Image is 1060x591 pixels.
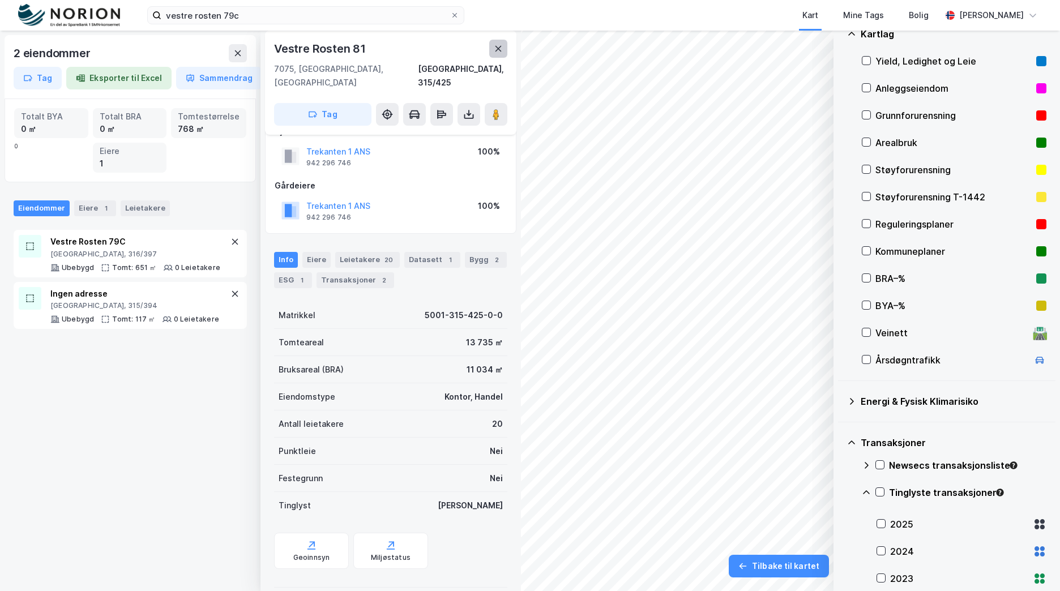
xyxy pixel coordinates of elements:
div: Tooltip anchor [1008,460,1019,470]
div: 13 735 ㎡ [466,336,503,349]
div: 2023 [890,572,1028,585]
div: Tooltip anchor [995,487,1005,498]
div: Festegrunn [279,472,323,485]
div: 0 ㎡ [100,123,160,135]
div: 100% [478,145,500,159]
div: 768 ㎡ [178,123,240,135]
div: 2 [378,275,390,286]
div: [PERSON_NAME] [959,8,1024,22]
div: Tinglyst [279,499,311,512]
div: Eiendommer [14,200,70,216]
div: 100% [478,199,500,213]
button: Tilbake til kartet [729,555,829,577]
div: Leietakere [121,200,170,216]
div: Ingen adresse [50,287,219,301]
div: Transaksjoner [317,272,394,288]
div: Kontrollprogram for chat [1003,537,1060,591]
div: Bolig [909,8,929,22]
div: Støyforurensning T-1442 [875,190,1032,204]
div: 2 eiendommer [14,44,93,62]
div: Veinett [875,326,1028,340]
div: Geoinnsyn [293,553,330,562]
div: Antall leietakere [279,417,344,431]
div: 20 [382,254,395,265]
div: Energi & Fysisk Klimarisiko [861,395,1046,408]
div: Eiere [100,145,160,157]
div: Mine Tags [843,8,884,22]
div: Datasett [404,252,460,268]
div: Kartlag [861,27,1046,41]
div: BRA–% [875,272,1032,285]
div: 1 [444,254,456,265]
div: Totalt BYA [21,110,82,123]
div: Eiere [302,252,331,268]
div: 0 Leietakere [174,315,219,324]
div: Vestre Rosten 79C [50,235,220,249]
div: Info [274,252,298,268]
button: Eksporter til Excel [66,67,172,89]
div: Leietakere [335,252,400,268]
div: Reguleringsplaner [875,217,1032,231]
div: [GEOGRAPHIC_DATA], 315/394 [50,301,219,310]
div: Kommuneplaner [875,245,1032,258]
div: Tomteareal [279,336,324,349]
div: Tomt: 117 ㎡ [112,315,155,324]
div: Tinglyste transaksjoner [889,486,1046,499]
div: 1 [100,157,160,170]
div: [GEOGRAPHIC_DATA], 315/425 [418,62,507,89]
div: Punktleie [279,444,316,458]
button: Tag [14,67,62,89]
div: Totalt BRA [100,110,160,123]
div: Arealbruk [875,136,1032,149]
div: Kart [802,8,818,22]
div: Yield, Ledighet og Leie [875,54,1032,68]
div: Tomtestørrelse [178,110,240,123]
div: Vestre Rosten 81 [274,40,368,58]
div: [GEOGRAPHIC_DATA], 316/397 [50,250,220,259]
div: 2025 [890,517,1028,531]
div: Kontor, Handel [444,390,503,404]
div: Ubebygd [62,315,94,324]
div: Gårdeiere [275,179,507,192]
div: 942 296 746 [306,159,351,168]
div: Transaksjoner [861,436,1046,449]
div: 1 [296,275,307,286]
div: 942 296 746 [306,213,351,222]
div: ESG [274,272,312,288]
div: Anleggseiendom [875,82,1032,95]
div: 5001-315-425-0-0 [425,309,503,322]
div: 0 Leietakere [175,263,220,272]
div: 2024 [890,545,1028,558]
button: Sammendrag [176,67,262,89]
div: 🛣️ [1032,326,1048,340]
div: Matrikkel [279,309,315,322]
div: Newsecs transaksjonsliste [889,459,1046,472]
div: 0 ㎡ [21,123,82,135]
div: Bygg [465,252,507,268]
iframe: Chat Widget [1003,537,1060,591]
div: 7075, [GEOGRAPHIC_DATA], [GEOGRAPHIC_DATA] [274,62,418,89]
div: Tomt: 651 ㎡ [112,263,156,272]
div: Eiendomstype [279,390,335,404]
div: Årsdøgntrafikk [875,353,1028,367]
button: Tag [274,103,371,126]
div: Støyforurensning [875,163,1032,177]
input: Søk på adresse, matrikkel, gårdeiere, leietakere eller personer [161,7,450,24]
div: 0 [14,108,246,173]
div: Eiere [74,200,116,216]
div: Nei [490,444,503,458]
div: 2 [491,254,502,265]
div: [PERSON_NAME] [438,499,503,512]
div: Miljøstatus [371,553,411,562]
div: BYA–% [875,299,1032,312]
div: 20 [492,417,503,431]
img: norion-logo.80e7a08dc31c2e691866.png [18,4,120,27]
div: Nei [490,472,503,485]
div: Ubebygd [62,263,94,272]
div: Grunnforurensning [875,109,1032,122]
div: Bruksareal (BRA) [279,363,344,376]
div: 11 034 ㎡ [467,363,503,376]
div: 1 [100,203,112,214]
